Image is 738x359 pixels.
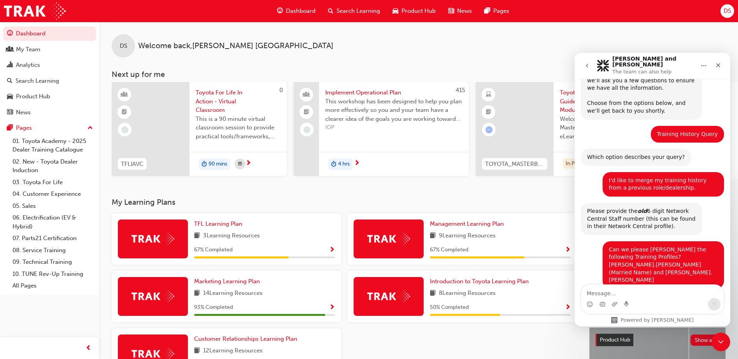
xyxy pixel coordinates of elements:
span: 14 Learning Resources [203,289,263,298]
button: DashboardMy TeamAnalyticsSearch LearningProduct HubNews [3,25,96,121]
span: pages-icon [7,125,13,132]
span: guage-icon [277,6,283,16]
iframe: Intercom live chat [575,53,730,326]
span: book-icon [430,231,436,241]
span: Pages [493,7,509,16]
span: IOP [325,123,463,132]
h3: My Learning Plans [112,198,577,207]
span: Welcome back , [PERSON_NAME] [GEOGRAPHIC_DATA] [138,42,333,51]
div: Pages [16,124,32,132]
a: 0TOYOTA_MASTERBRAND_ELToyota Masterbrand Guidelines eLearning ModuleWelcome to the Toyota Masterb... [476,82,651,176]
button: Show Progress [329,245,335,255]
span: 93 % Completed [194,303,233,312]
span: This is a 90 minute virtual classroom session to provide practical tools/frameworks, behaviours a... [196,115,280,141]
textarea: Message… [7,232,149,245]
span: duration-icon [202,159,207,169]
span: 67 % Completed [194,246,233,254]
a: Dashboard [3,26,96,41]
span: car-icon [393,6,398,16]
a: 0TFLIAVCToyota For Life In Action - Virtual ClassroomThis is a 90 minute virtual classroom sessio... [112,82,287,176]
a: Analytics [3,58,96,72]
span: book-icon [194,289,200,298]
a: pages-iconPages [478,3,515,19]
div: My Team [16,45,40,54]
span: booktick-icon [304,107,309,117]
span: DS [724,7,731,16]
span: Show Progress [565,247,571,254]
span: 50 % Completed [430,303,469,312]
div: News [16,108,31,117]
span: book-icon [430,289,436,298]
span: Welcome to the Toyota Masterbrand Guidelines eLearning module, designed to enhance your knowledge... [560,115,645,141]
span: Show Progress [329,247,335,254]
span: DS [120,42,127,51]
span: Product Hub [401,7,436,16]
a: 03. Toyota For Life [9,176,96,188]
span: Show Progress [329,304,335,311]
a: My Team [3,42,96,57]
span: booktick-icon [122,107,127,117]
div: Please provide theold6 digit Network Central Staff number (this can be found in their Network Cen... [6,150,128,182]
span: learningResourceType_INSTRUCTOR_LED-icon [122,90,127,100]
span: booktick-icon [486,107,491,117]
span: Dashboard [286,7,316,16]
span: Toyota Masterbrand Guidelines eLearning Module [560,88,645,115]
a: 02. New - Toyota Dealer Induction [9,156,96,176]
div: I'd like to merge my training history from a previous role/dealership. [34,124,143,139]
span: 0 [279,87,283,94]
a: TFL Learning Plan [194,220,245,228]
div: Lisa and Menno says… [6,150,149,188]
div: Training History Query [76,73,150,90]
div: Search Learning [16,77,59,85]
span: book-icon [194,346,200,356]
img: Trak [131,290,174,302]
span: learningResourceType_ELEARNING-icon [486,90,491,100]
div: Dixie says… [6,119,149,150]
span: Toyota For Life In Action - Virtual Classroom [196,88,280,115]
span: people-icon [7,46,13,53]
span: news-icon [7,109,13,116]
a: Product HubShow all [596,334,719,346]
img: Trak [131,233,174,245]
span: next-icon [245,160,251,167]
a: 08. Service Training [9,244,96,256]
span: 9 Learning Resources [439,231,496,241]
span: Search Learning [337,7,380,16]
img: Trak [367,290,410,302]
a: 06. Electrification (EV & Hybrid) [9,212,96,232]
a: All Pages [9,280,96,292]
a: 10. TUNE Rev-Up Training [9,268,96,280]
span: Marketing Learning Plan [194,278,260,285]
a: Customer Relationships Learning Plan [194,335,300,343]
div: I'd like to merge my training history from a previous role/dealership. [28,119,149,144]
a: 04. Customer Experience [9,188,96,200]
span: Show Progress [565,304,571,311]
span: 67 % Completed [430,246,468,254]
span: This workshop has been designed to help you plan more effectively so you and your team have a cle... [325,97,463,124]
span: Product Hub [600,336,630,343]
a: 05. Sales [9,200,96,212]
span: News [457,7,472,16]
span: car-icon [7,93,13,100]
div: Which option describes your query? [12,101,110,108]
div: Dixie says… [6,188,149,242]
button: Show Progress [329,303,335,312]
button: Show Progress [565,245,571,255]
button: Upload attachment [37,248,43,254]
div: Product Hub [16,92,50,101]
div: Choose from the options below, and we’ll get back to you shortly. [12,47,121,62]
div: Training History Query [82,78,144,85]
a: car-iconProduct Hub [386,3,442,19]
span: 3 Learning Resources [203,231,260,241]
div: Can we please [PERSON_NAME] the following Training Profiles? [PERSON_NAME].[PERSON_NAME] (Married... [34,193,143,231]
div: Which option describes your query? [6,96,117,113]
a: Trak [4,2,66,20]
span: book-icon [194,231,200,241]
span: chart-icon [7,62,13,69]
